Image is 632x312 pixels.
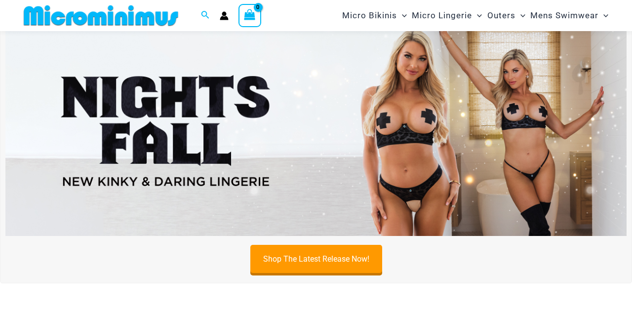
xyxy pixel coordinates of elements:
span: Micro Bikinis [342,3,397,28]
a: Shop The Latest Release Now! [250,245,382,273]
span: Menu Toggle [598,3,608,28]
a: Micro LingerieMenu ToggleMenu Toggle [409,3,484,28]
a: Search icon link [201,9,210,22]
img: Night's Fall Silver Leopard Pack [5,25,627,236]
a: Mens SwimwearMenu ToggleMenu Toggle [528,3,611,28]
a: Micro BikinisMenu ToggleMenu Toggle [340,3,409,28]
a: Account icon link [220,11,229,20]
a: View Shopping Cart, empty [238,4,261,27]
span: Micro Lingerie [412,3,472,28]
span: Menu Toggle [397,3,407,28]
a: OutersMenu ToggleMenu Toggle [485,3,528,28]
nav: Site Navigation [338,1,612,30]
img: MM SHOP LOGO FLAT [20,4,182,27]
span: Menu Toggle [515,3,525,28]
span: Menu Toggle [472,3,482,28]
span: Outers [487,3,515,28]
span: Mens Swimwear [530,3,598,28]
